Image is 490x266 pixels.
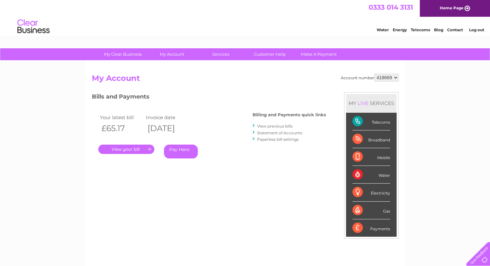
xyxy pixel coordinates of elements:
td: Invoice date [144,113,191,122]
a: . [98,145,154,154]
a: Contact [447,27,463,32]
a: Log out [469,27,484,32]
div: LIVE [356,100,370,106]
a: Blog [434,27,443,32]
div: Gas [352,202,390,219]
h4: Billing and Payments quick links [253,112,326,117]
a: Energy [393,27,407,32]
a: Telecoms [411,27,430,32]
th: [DATE] [144,122,191,135]
h2: My Account [92,74,399,86]
div: Water [352,166,390,184]
a: My Account [145,48,198,60]
div: Mobile [352,148,390,166]
a: Services [194,48,247,60]
div: Clear Business is a trading name of Verastar Limited (registered in [GEOGRAPHIC_DATA] No. 3667643... [93,4,398,31]
a: Make A Payment [292,48,345,60]
div: Payments [352,219,390,237]
a: My Clear Business [96,48,149,60]
div: Account number [341,74,399,81]
a: Water [377,27,389,32]
td: Your latest bill [98,113,145,122]
a: 0333 014 3131 [369,3,413,11]
a: Pay Here [164,145,198,158]
img: logo.png [17,17,50,36]
h3: Bills and Payments [92,92,326,103]
div: Broadband [352,130,390,148]
th: £65.17 [98,122,145,135]
div: Electricity [352,184,390,201]
a: Statement of Accounts [257,130,302,135]
a: Paperless bill settings [257,137,299,142]
a: Customer Help [243,48,296,60]
div: MY SERVICES [346,94,397,112]
a: View previous bills [257,124,293,128]
div: Telecoms [352,113,390,130]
